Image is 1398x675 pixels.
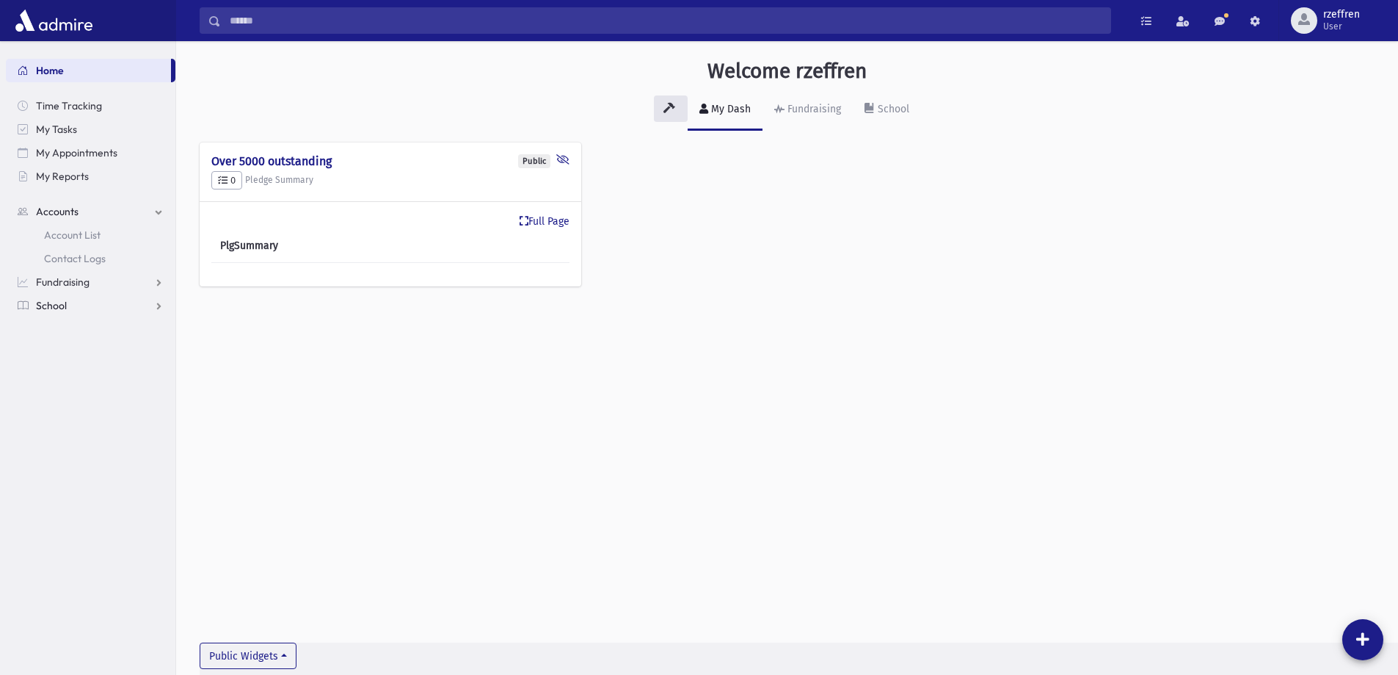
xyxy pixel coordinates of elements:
div: School [875,103,909,115]
a: My Appointments [6,141,175,165]
th: PlgSummary [211,229,397,263]
span: My Appointments [36,146,117,159]
a: Home [6,59,171,82]
span: rzeffren [1323,9,1360,21]
span: User [1323,21,1360,32]
h4: Over 5000 outstanding [211,154,569,168]
span: My Reports [36,170,89,183]
a: Account List [6,223,175,247]
img: AdmirePro [12,6,96,35]
a: School [853,90,921,131]
button: 0 [211,171,242,190]
h5: Pledge Summary [211,171,569,190]
a: Full Page [520,214,569,229]
span: Home [36,64,64,77]
a: My Reports [6,165,175,188]
div: Fundraising [784,103,841,115]
span: My Tasks [36,123,77,136]
div: My Dash [708,103,751,115]
button: Public Widgets [200,643,296,669]
span: Fundraising [36,275,90,289]
div: Public [518,154,550,168]
a: Fundraising [6,270,175,294]
a: My Dash [688,90,762,131]
span: Accounts [36,205,79,218]
a: Time Tracking [6,94,175,118]
span: Account List [44,228,101,242]
a: School [6,294,175,317]
a: Accounts [6,200,175,223]
a: Contact Logs [6,247,175,270]
input: Search [221,7,1110,34]
span: School [36,299,67,312]
span: 0 [218,175,236,186]
span: Contact Logs [44,252,106,265]
a: My Tasks [6,118,175,141]
span: Time Tracking [36,99,102,112]
a: Fundraising [762,90,853,131]
h3: Welcome rzeffren [707,59,867,84]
